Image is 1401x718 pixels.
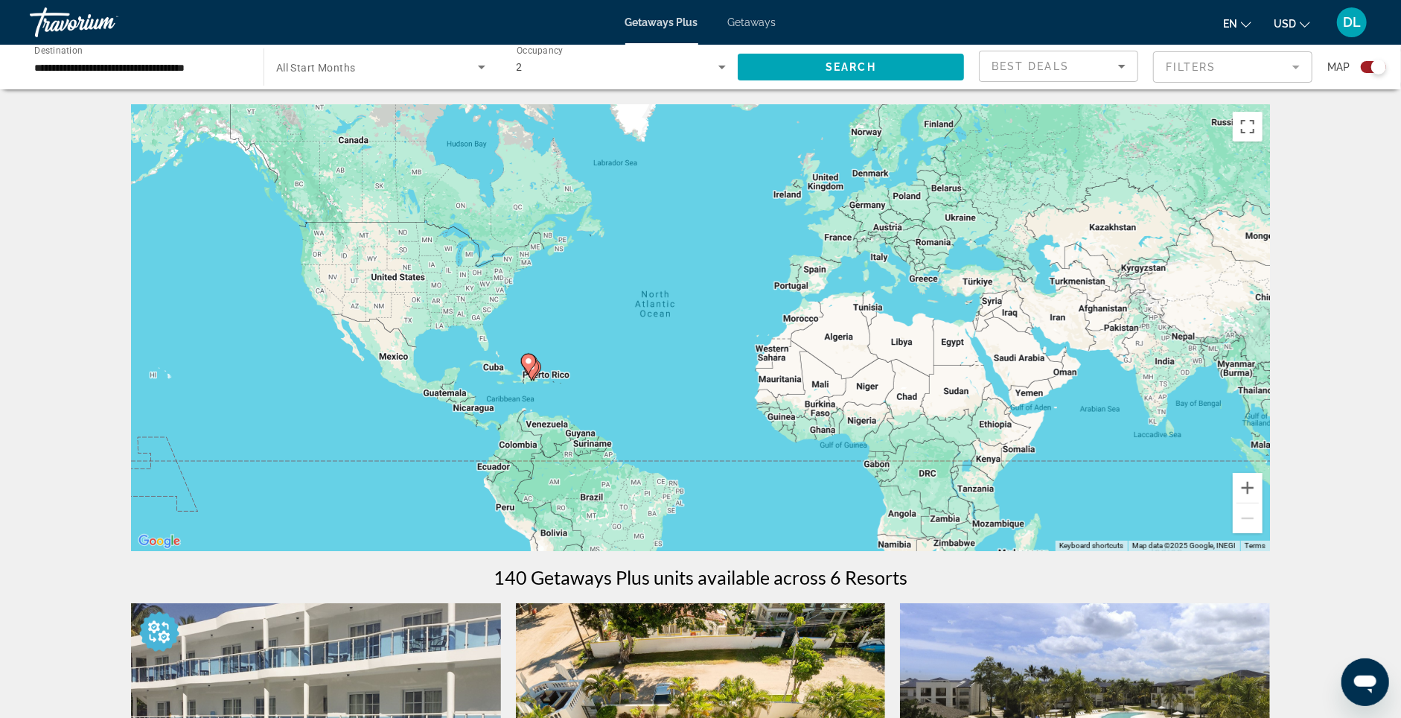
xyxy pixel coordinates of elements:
span: DL [1343,15,1361,30]
button: Keyboard shortcuts [1059,541,1123,551]
span: Map [1327,57,1350,77]
a: Terms (opens in new tab) [1245,541,1266,550]
button: Zoom out [1233,503,1263,533]
a: Getaways [728,16,776,28]
a: Open this area in Google Maps (opens a new window) [135,532,184,551]
span: USD [1274,18,1296,30]
span: Search [826,61,876,73]
h1: 140 Getaways Plus units available across 6 Resorts [494,566,907,588]
button: Zoom in [1233,473,1263,503]
span: Map data ©2025 Google, INEGI [1132,541,1236,550]
span: Best Deals [992,60,1069,72]
span: en [1223,18,1237,30]
button: Toggle fullscreen view [1233,112,1263,142]
button: Change language [1223,13,1251,34]
a: Travorium [30,3,179,42]
img: Google [135,532,184,551]
button: Search [738,54,964,80]
span: Destination [34,45,83,56]
mat-select: Sort by [992,57,1126,75]
button: User Menu [1333,7,1371,38]
span: 2 [517,61,523,73]
a: Getaways Plus [625,16,698,28]
span: Occupancy [517,46,564,57]
button: Filter [1153,51,1312,83]
iframe: Button to launch messaging window [1341,658,1389,706]
span: All Start Months [276,62,356,74]
button: Change currency [1274,13,1310,34]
